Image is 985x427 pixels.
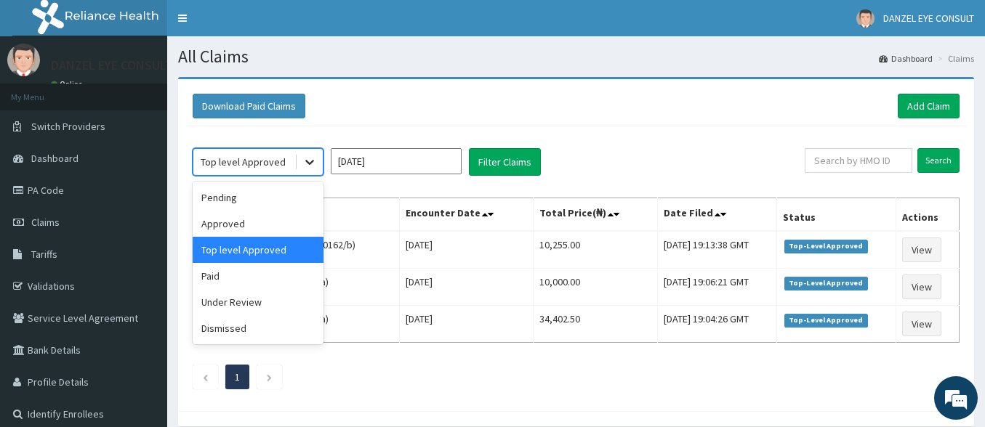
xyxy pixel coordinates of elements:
[805,148,912,173] input: Search by HMO ID
[27,73,59,109] img: d_794563401_company_1708531726252_794563401
[31,248,57,261] span: Tariffs
[902,237,941,262] a: View
[534,306,657,343] td: 34,402.50
[84,123,201,270] span: We're online!
[238,7,273,42] div: Minimize live chat window
[400,306,534,343] td: [DATE]
[784,240,868,253] span: Top-Level Approved
[193,315,323,341] div: Dismissed
[856,9,875,28] img: User Image
[400,269,534,306] td: [DATE]
[534,198,657,232] th: Total Price(₦)
[201,155,286,169] div: Top level Approved
[51,59,173,72] p: DANZEL EYE CONSULT
[193,237,323,263] div: Top level Approved
[883,12,974,25] span: DANZEL EYE CONSULT
[178,47,974,66] h1: All Claims
[534,231,657,269] td: 10,255.00
[76,81,244,100] div: Chat with us now
[902,274,941,299] a: View
[784,277,868,290] span: Top-Level Approved
[902,312,941,336] a: View
[657,306,776,343] td: [DATE] 19:04:26 GMT
[51,79,86,89] a: Online
[879,52,933,65] a: Dashboard
[400,231,534,269] td: [DATE]
[31,216,60,229] span: Claims
[917,148,960,173] input: Search
[7,278,277,329] textarea: Type your message and hit 'Enter'
[657,231,776,269] td: [DATE] 19:13:38 GMT
[657,269,776,306] td: [DATE] 19:06:21 GMT
[193,289,323,315] div: Under Review
[469,148,541,176] button: Filter Claims
[193,94,305,118] button: Download Paid Claims
[193,211,323,237] div: Approved
[331,148,462,174] input: Select Month and Year
[657,198,776,232] th: Date Filed
[193,184,323,211] div: Pending
[235,370,240,383] a: Page 1 is your current page
[7,44,40,76] img: User Image
[896,198,959,232] th: Actions
[400,198,534,232] th: Encounter Date
[31,120,105,133] span: Switch Providers
[193,263,323,289] div: Paid
[31,152,79,165] span: Dashboard
[202,370,209,383] a: Previous page
[534,269,657,306] td: 10,000.00
[934,52,974,65] li: Claims
[784,314,868,327] span: Top-Level Approved
[777,198,896,232] th: Status
[898,94,960,118] a: Add Claim
[266,370,273,383] a: Next page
